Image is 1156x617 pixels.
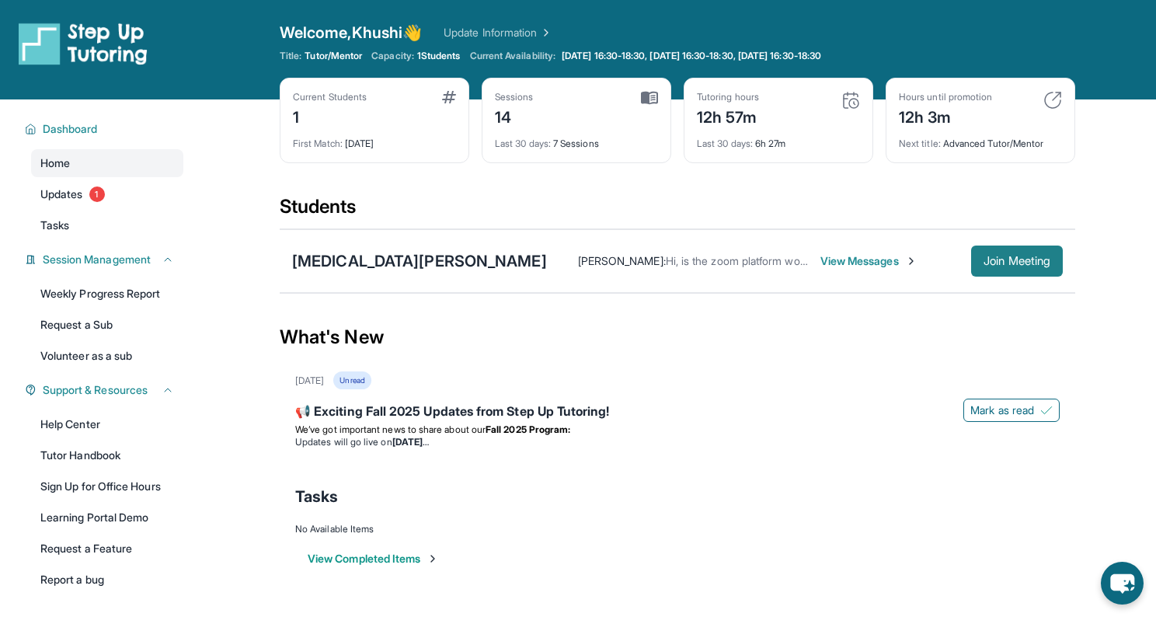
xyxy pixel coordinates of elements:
div: 12h 3m [899,103,992,128]
div: Tutoring hours [697,91,759,103]
a: Learning Portal Demo [31,504,183,532]
button: Dashboard [37,121,174,137]
span: Updates [40,186,83,202]
div: Students [280,194,1075,228]
span: Capacity: [371,50,414,62]
button: chat-button [1101,562,1144,605]
div: Sessions [495,91,534,103]
span: Title: [280,50,301,62]
a: [DATE] 16:30-18:30, [DATE] 16:30-18:30, [DATE] 16:30-18:30 [559,50,824,62]
span: Tasks [295,486,338,507]
span: Last 30 days : [697,138,753,149]
button: Join Meeting [971,246,1063,277]
a: Home [31,149,183,177]
div: 14 [495,103,534,128]
a: Report a bug [31,566,183,594]
a: Tutor Handbook [31,441,183,469]
a: Update Information [444,25,552,40]
li: Updates will go live on [295,436,1060,448]
div: 1 [293,103,367,128]
button: Mark as read [963,399,1060,422]
button: Session Management [37,252,174,267]
span: Join Meeting [984,256,1050,266]
div: [DATE] [293,128,456,150]
span: Tutor/Mentor [305,50,362,62]
img: Chevron-Right [905,255,917,267]
img: Mark as read [1040,404,1053,417]
div: What's New [280,303,1075,371]
div: Hours until promotion [899,91,992,103]
a: Sign Up for Office Hours [31,472,183,500]
span: [PERSON_NAME] : [578,254,666,267]
a: Updates1 [31,180,183,208]
span: Next title : [899,138,941,149]
span: Session Management [43,252,151,267]
img: logo [19,22,148,65]
img: card [841,91,860,110]
span: We’ve got important news to share about our [295,424,486,435]
img: card [641,91,658,105]
span: View Messages [820,253,917,269]
span: Mark as read [970,403,1034,418]
strong: [DATE] [392,436,429,448]
a: Tasks [31,211,183,239]
div: Advanced Tutor/Mentor [899,128,1062,150]
div: 6h 27m [697,128,860,150]
span: Current Availability: [470,50,555,62]
button: Support & Resources [37,382,174,398]
div: [MEDICAL_DATA][PERSON_NAME] [292,250,547,272]
div: 12h 57m [697,103,759,128]
a: Request a Sub [31,311,183,339]
span: Welcome, Khushi 👋 [280,22,422,44]
span: 1 [89,186,105,202]
span: Tasks [40,218,69,233]
span: Support & Resources [43,382,148,398]
div: 7 Sessions [495,128,658,150]
a: Help Center [31,410,183,438]
div: [DATE] [295,375,324,387]
span: First Match : [293,138,343,149]
span: Dashboard [43,121,98,137]
a: Request a Feature [31,535,183,563]
strong: Fall 2025 Program: [486,424,570,435]
button: View Completed Items [308,551,439,566]
div: Current Students [293,91,367,103]
img: Chevron Right [537,25,552,40]
div: No Available Items [295,523,1060,535]
a: Weekly Progress Report [31,280,183,308]
span: [DATE] 16:30-18:30, [DATE] 16:30-18:30, [DATE] 16:30-18:30 [562,50,821,62]
div: Unread [333,371,371,389]
span: Home [40,155,70,171]
img: card [1043,91,1062,110]
span: Last 30 days : [495,138,551,149]
img: card [442,91,456,103]
a: Volunteer as a sub [31,342,183,370]
div: 📢 Exciting Fall 2025 Updates from Step Up Tutoring! [295,402,1060,424]
span: 1 Students [417,50,461,62]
